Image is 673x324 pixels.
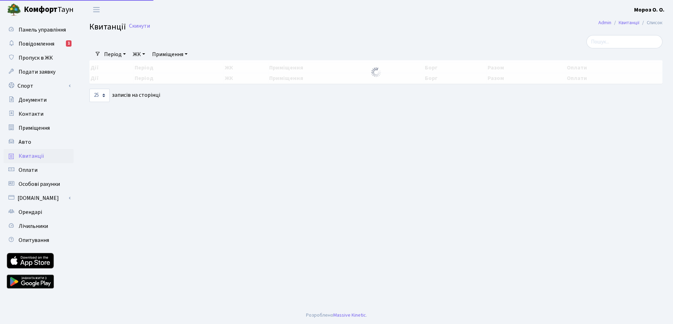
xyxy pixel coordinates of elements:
[19,26,66,34] span: Панель управління
[4,79,74,93] a: Спорт
[130,48,148,60] a: ЖК
[89,89,110,102] select: записів на сторінці
[4,121,74,135] a: Приміщення
[634,6,665,14] a: Мороз О. О.
[586,35,662,48] input: Пошук...
[88,4,105,15] button: Переключити навігацію
[19,180,60,188] span: Особові рахунки
[598,19,611,26] a: Admin
[19,110,43,118] span: Контакти
[4,219,74,233] a: Лічильники
[129,23,150,29] a: Скинути
[24,4,57,15] b: Комфорт
[4,107,74,121] a: Контакти
[7,3,21,17] img: logo.png
[101,48,129,60] a: Період
[639,19,662,27] li: Список
[4,51,74,65] a: Пропуск в ЖК
[89,21,126,33] span: Квитанції
[4,233,74,247] a: Опитування
[4,135,74,149] a: Авто
[149,48,190,60] a: Приміщення
[4,65,74,79] a: Подати заявку
[19,236,49,244] span: Опитування
[19,40,54,48] span: Повідомлення
[19,166,38,174] span: Оплати
[4,177,74,191] a: Особові рахунки
[4,23,74,37] a: Панель управління
[588,15,673,30] nav: breadcrumb
[19,222,48,230] span: Лічильники
[4,149,74,163] a: Квитанції
[19,152,44,160] span: Квитанції
[89,89,160,102] label: записів на сторінці
[24,4,74,16] span: Таун
[4,163,74,177] a: Оплати
[19,96,47,104] span: Документи
[4,191,74,205] a: [DOMAIN_NAME]
[19,124,50,132] span: Приміщення
[66,40,72,47] div: 1
[19,138,31,146] span: Авто
[619,19,639,26] a: Квитанції
[19,68,55,76] span: Подати заявку
[19,208,42,216] span: Орендарі
[4,93,74,107] a: Документи
[306,311,367,319] div: Розроблено .
[4,37,74,51] a: Повідомлення1
[19,54,53,62] span: Пропуск в ЖК
[371,67,382,78] img: Обробка...
[4,205,74,219] a: Орендарі
[333,311,366,319] a: Massive Kinetic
